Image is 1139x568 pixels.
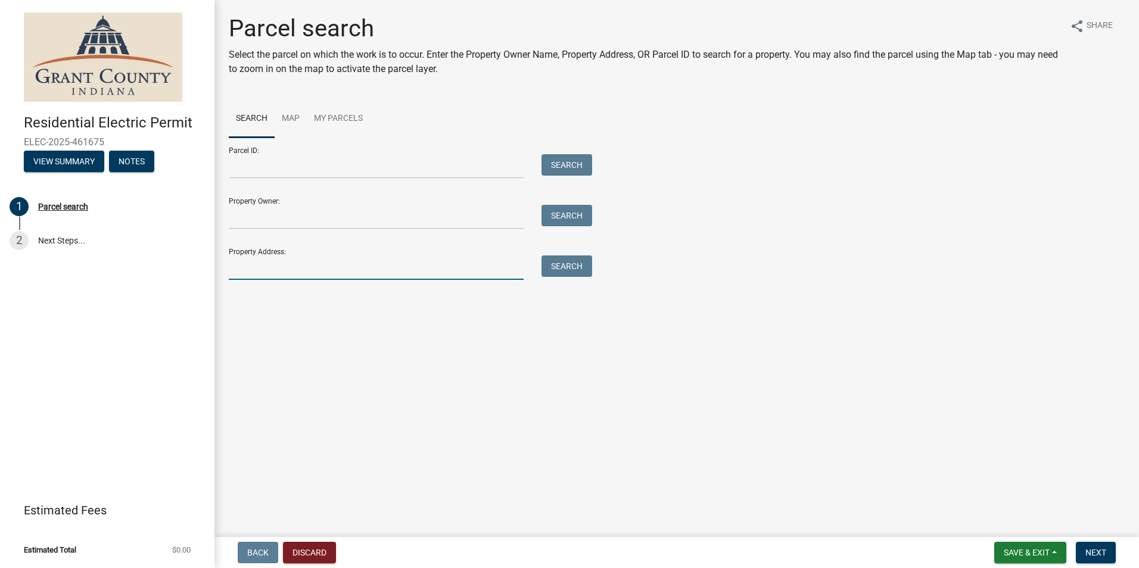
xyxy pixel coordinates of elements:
[1087,19,1113,33] span: Share
[1004,548,1050,557] span: Save & Exit
[172,546,191,554] span: $0.00
[238,542,278,563] button: Back
[542,154,592,176] button: Search
[24,151,104,172] button: View Summary
[109,151,154,172] button: Notes
[10,197,29,216] div: 1
[24,546,76,554] span: Estimated Total
[275,100,307,138] a: Map
[1076,542,1116,563] button: Next
[1070,19,1084,33] i: share
[10,498,195,522] a: Estimated Fees
[229,48,1060,76] p: Select the parcel on which the work is to occur. Enter the Property Owner Name, Property Address,...
[24,13,182,102] img: Grant County, Indiana
[24,157,104,167] wm-modal-confirm: Summary
[24,136,191,148] span: ELEC-2025-461675
[1085,548,1106,557] span: Next
[247,548,269,557] span: Back
[109,157,154,167] wm-modal-confirm: Notes
[542,255,592,277] button: Search
[38,202,88,211] div: Parcel search
[10,231,29,250] div: 2
[283,542,336,563] button: Discard
[24,114,205,132] h4: Residential Electric Permit
[229,100,275,138] a: Search
[994,542,1066,563] button: Save & Exit
[307,100,370,138] a: My Parcels
[229,14,1060,43] h1: Parcel search
[542,205,592,226] button: Search
[1060,14,1122,38] button: shareShare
